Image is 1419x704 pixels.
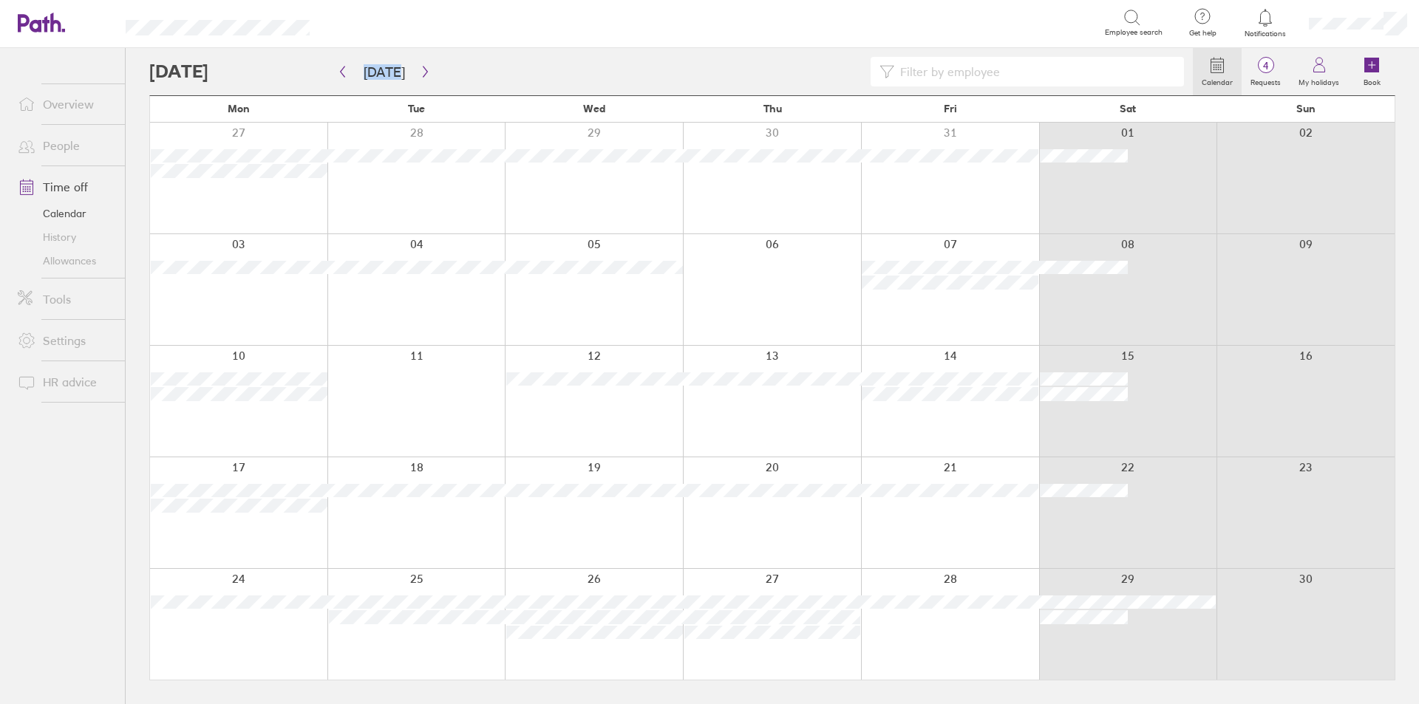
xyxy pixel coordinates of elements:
a: Calendar [6,202,125,225]
span: Tue [408,103,425,115]
span: Thu [763,103,782,115]
a: History [6,225,125,249]
a: People [6,131,125,160]
span: Sat [1120,103,1136,115]
a: Time off [6,172,125,202]
span: Sun [1296,103,1316,115]
span: Fri [944,103,957,115]
button: [DATE] [352,60,417,84]
a: Allowances [6,249,125,273]
span: Get help [1179,29,1227,38]
span: Employee search [1105,28,1163,37]
label: My holidays [1290,74,1348,87]
label: Book [1355,74,1389,87]
label: Requests [1242,74,1290,87]
a: Book [1348,48,1395,95]
div: Search [350,16,387,29]
span: Mon [228,103,250,115]
a: Settings [6,326,125,355]
span: Wed [583,103,605,115]
a: Tools [6,284,125,314]
label: Calendar [1193,74,1242,87]
span: 4 [1242,60,1290,72]
a: Notifications [1242,7,1290,38]
a: 4Requests [1242,48,1290,95]
a: Calendar [1193,48,1242,95]
a: HR advice [6,367,125,397]
a: Overview [6,89,125,119]
input: Filter by employee [894,58,1175,86]
a: My holidays [1290,48,1348,95]
span: Notifications [1242,30,1290,38]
